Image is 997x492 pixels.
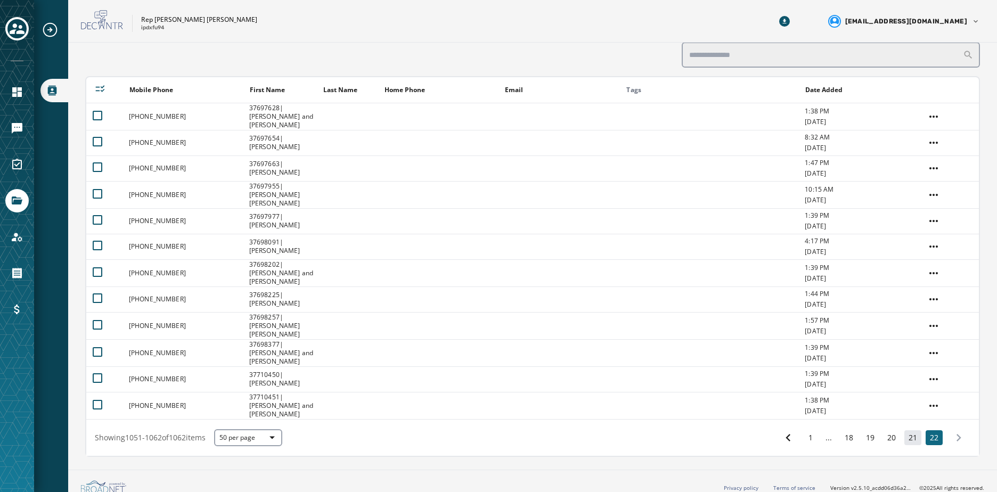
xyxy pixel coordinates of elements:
button: 1 [804,430,817,445]
td: 37698202|[PERSON_NAME] and [PERSON_NAME] [243,259,316,286]
span: 1:47 PM [805,159,918,167]
span: 1:57 PM [805,316,918,325]
span: 50 per page [219,433,277,442]
td: [PHONE_NUMBER] [122,312,243,339]
div: Tags [626,86,798,94]
a: Navigate to Files [5,189,29,212]
button: Download Menu [775,12,794,31]
span: [DATE] [805,354,918,363]
span: [DATE] [805,196,918,204]
td: 37697628|[PERSON_NAME] and [PERSON_NAME] [243,103,316,130]
p: ipdxfu94 [141,24,165,32]
span: [DATE] [805,274,918,283]
td: [PHONE_NUMBER] [122,181,243,208]
span: [DATE] [805,327,918,335]
span: [DATE] [805,118,918,126]
a: Navigate to Messaging [5,117,29,140]
span: 1:39 PM [805,343,918,352]
span: Showing 1051 - 1062 of 1062 items [95,432,206,442]
td: 37697654|[PERSON_NAME] [243,130,316,155]
span: [DATE] [805,300,918,309]
td: [PHONE_NUMBER] [122,130,243,155]
button: 18 [840,430,857,445]
a: Navigate to Surveys [5,153,29,176]
span: [DATE] [805,248,918,256]
button: 21 [904,430,921,445]
td: [PHONE_NUMBER] [122,339,243,366]
span: 1:38 PM [805,107,918,116]
a: Navigate to Orders [5,261,29,285]
button: Sort by [object Object] [501,81,527,99]
button: Sort by [object Object] [319,81,362,99]
button: Toggle account select drawer [5,17,29,40]
span: 4:17 PM [805,237,918,245]
td: [PHONE_NUMBER] [122,392,243,419]
a: Navigate to Billing [5,298,29,321]
button: 20 [883,430,900,445]
a: Navigate to Account [5,225,29,249]
button: User settings [824,11,984,32]
span: [DATE] [805,144,918,152]
button: Sort by [object Object] [246,81,289,99]
span: 1:44 PM [805,290,918,298]
td: 37698225|[PERSON_NAME] [243,286,316,312]
td: 37698257|[PERSON_NAME] [PERSON_NAME] [243,312,316,339]
td: [PHONE_NUMBER] [122,155,243,181]
td: 37697663|[PERSON_NAME] [243,155,316,181]
button: Sort by [object Object] [801,81,847,99]
a: Navigate to Home [5,80,29,104]
p: Rep [PERSON_NAME] [PERSON_NAME] [141,15,257,24]
a: Navigate to Broadcast Lists [40,79,68,102]
td: [PHONE_NUMBER] [122,286,243,312]
span: 8:32 AM [805,133,918,142]
td: 37697977|[PERSON_NAME] [243,208,316,234]
td: [PHONE_NUMBER] [122,208,243,234]
button: Expand sub nav menu [42,21,67,38]
td: 37698377|[PERSON_NAME] and [PERSON_NAME] [243,339,316,366]
span: 10:15 AM [805,185,918,194]
td: [PHONE_NUMBER] [122,234,243,259]
span: 1:39 PM [805,264,918,272]
span: ... [821,432,836,443]
span: [DATE] [805,380,918,389]
span: 1:39 PM [805,211,918,220]
td: 37710450|[PERSON_NAME] [243,366,316,392]
a: Terms of service [773,484,815,491]
span: Version [830,484,911,492]
button: Sort by [object Object] [380,81,429,99]
span: [DATE] [805,407,918,415]
span: 1:38 PM [805,396,918,405]
td: [PHONE_NUMBER] [122,259,243,286]
button: Sort by [object Object] [125,81,177,99]
td: 37698091|[PERSON_NAME] [243,234,316,259]
span: v2.5.10_acdd06d36a2d477687e21de5ea907d8c03850ae9 [851,484,911,492]
span: 1:39 PM [805,370,918,378]
a: Privacy policy [724,484,758,491]
td: [PHONE_NUMBER] [122,103,243,130]
span: [EMAIL_ADDRESS][DOMAIN_NAME] [845,17,967,26]
button: 50 per page [214,429,282,446]
button: 19 [862,430,879,445]
td: [PHONE_NUMBER] [122,366,243,392]
td: 37710451|[PERSON_NAME] and [PERSON_NAME] [243,392,316,419]
td: 37697955|[PERSON_NAME] [PERSON_NAME] [243,181,316,208]
span: © 2025 All rights reserved. [919,484,984,491]
button: 22 [926,430,943,445]
span: [DATE] [805,169,918,178]
span: [DATE] [805,222,918,231]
